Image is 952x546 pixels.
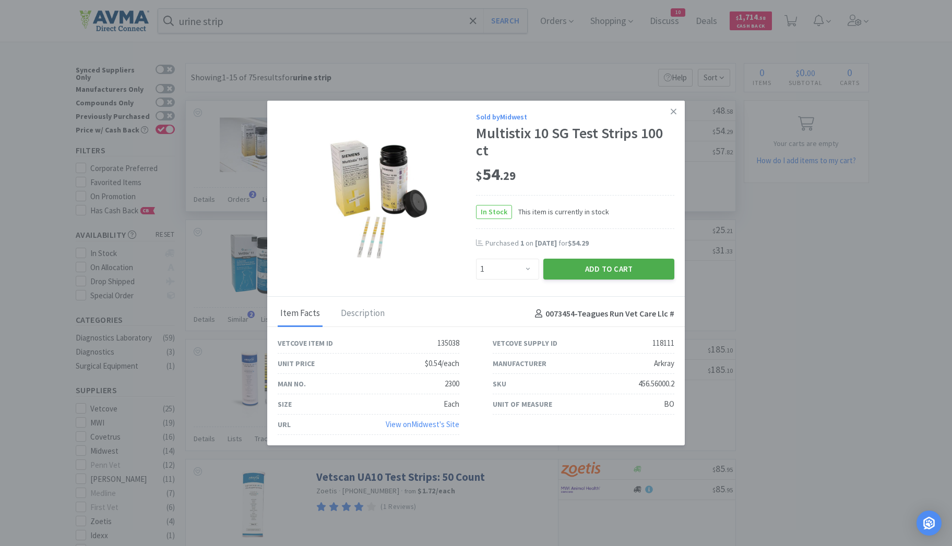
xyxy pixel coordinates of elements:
[444,398,459,410] div: Each
[477,205,511,219] span: In Stock
[664,398,674,410] div: BO
[425,357,459,370] div: $0.54/each
[493,358,546,369] div: Manufacturer
[543,259,674,280] button: Add to Cart
[386,419,459,429] a: View onMidwest's Site
[309,127,445,263] img: cdbbf3058ecb4b41b9c688ae9725621b_118111.jpeg
[652,337,674,349] div: 118111
[476,164,516,185] span: 54
[917,511,942,536] div: Open Intercom Messenger
[278,419,291,430] div: URL
[437,337,459,349] div: 135038
[493,378,506,390] div: SKU
[476,125,674,160] div: Multistix 10 SG Test Strips 100 ct
[493,398,552,410] div: Unit of Measure
[535,238,557,248] span: [DATE]
[476,111,674,123] div: Sold by Midwest
[568,238,589,248] span: $54.29
[500,168,516,183] span: . 29
[485,238,674,249] div: Purchased on for
[493,337,557,349] div: Vetcove Supply ID
[338,301,387,327] div: Description
[445,378,459,390] div: 2300
[278,358,315,369] div: Unit Price
[278,301,323,327] div: Item Facts
[278,398,292,410] div: Size
[520,238,524,248] span: 1
[476,168,482,183] span: $
[278,378,306,390] div: Man No.
[531,307,674,321] h4: 0073454 - Teagues Run Vet Care Llc #
[638,378,674,390] div: 456.56000.2
[654,357,674,370] div: Arkray
[278,337,333,349] div: Vetcove Item ID
[512,206,609,217] span: This item is currently in stock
